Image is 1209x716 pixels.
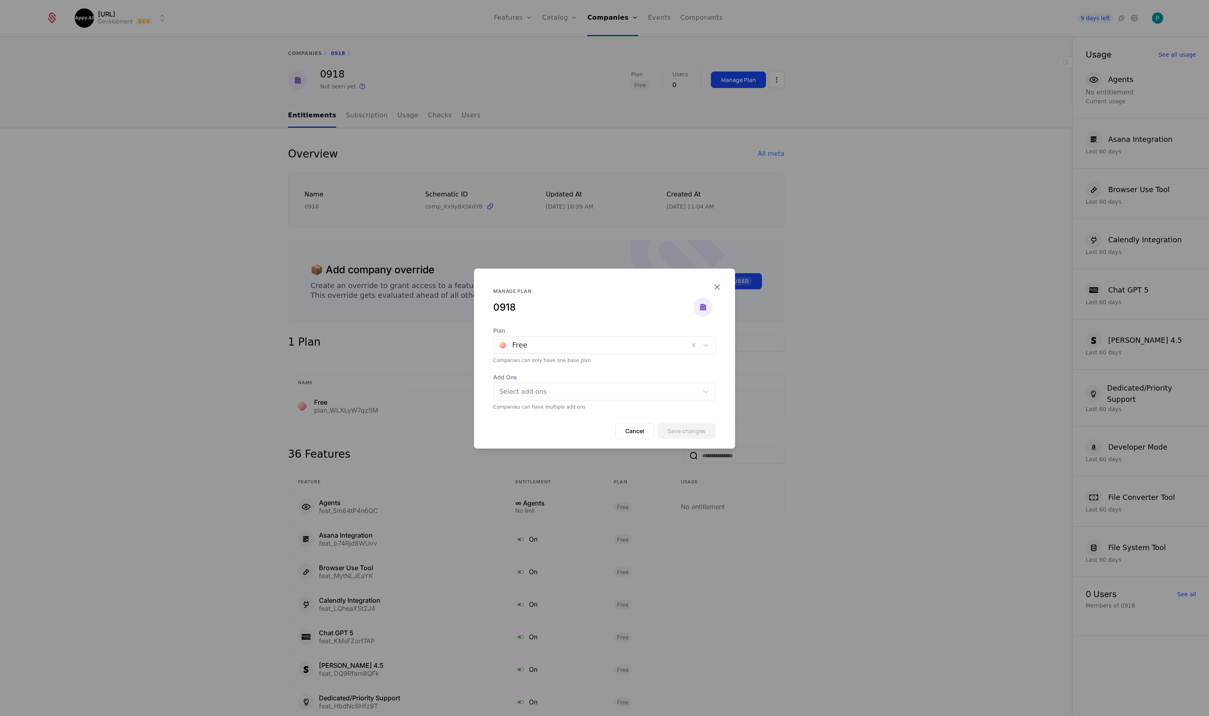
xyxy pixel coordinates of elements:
[493,373,716,381] span: Add Ons
[615,423,654,439] button: Cancel
[493,357,716,364] div: Companies can only have one base plan
[493,327,716,335] span: Plan
[493,301,693,314] div: 0918
[493,404,716,410] div: Companies can have multiple add ons
[493,288,693,295] div: Manage plan
[658,423,716,439] button: Save changes
[693,298,713,317] img: 0918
